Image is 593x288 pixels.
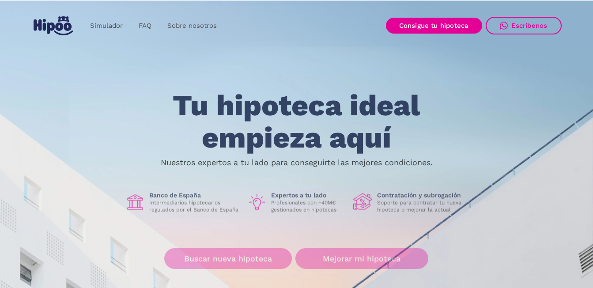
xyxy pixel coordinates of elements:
a: Simulador [82,17,131,34]
p: Intermediarios hipotecarios regulados por el Banco de España [149,199,240,213]
a: Escríbenos [486,17,562,34]
h1: Expertos a tu lado [271,191,346,199]
a: Mejorar mi hipoteca [295,248,428,269]
h1: Contratación y subrogación [377,191,468,199]
div: Escríbenos [511,22,548,30]
a: Buscar nueva hipoteca [164,248,292,269]
a: home [32,13,75,39]
p: Profesionales con +40M€ gestionados en hipotecas [271,199,346,213]
a: FAQ [131,17,159,34]
a: Consigue tu hipoteca [386,18,482,34]
h1: Tu hipoteca ideal empieza aquí [129,90,464,154]
a: Sobre nosotros [159,17,225,34]
p: Nuestros expertos a tu lado para conseguirte las mejores condiciones. [161,159,433,166]
h1: Banco de España [149,191,240,199]
p: Soporte para contratar tu nueva hipoteca o mejorar la actual [377,199,468,213]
